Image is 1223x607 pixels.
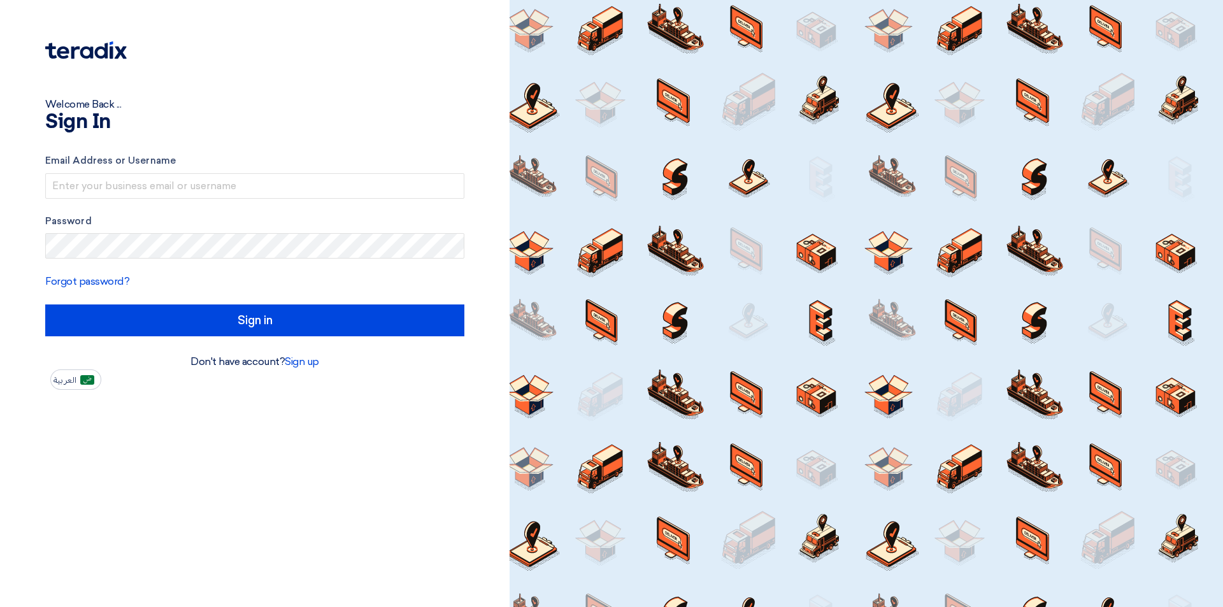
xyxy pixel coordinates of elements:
label: Email Address or Username [45,154,464,168]
img: ar-AR.png [80,375,94,385]
img: Teradix logo [45,41,127,59]
div: Welcome Back ... [45,97,464,112]
a: Sign up [285,355,319,368]
input: Sign in [45,304,464,336]
span: العربية [54,376,76,385]
a: Forgot password? [45,275,129,287]
h1: Sign In [45,112,464,132]
label: Password [45,214,464,229]
div: Don't have account? [45,354,464,369]
button: العربية [50,369,101,390]
input: Enter your business email or username [45,173,464,199]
